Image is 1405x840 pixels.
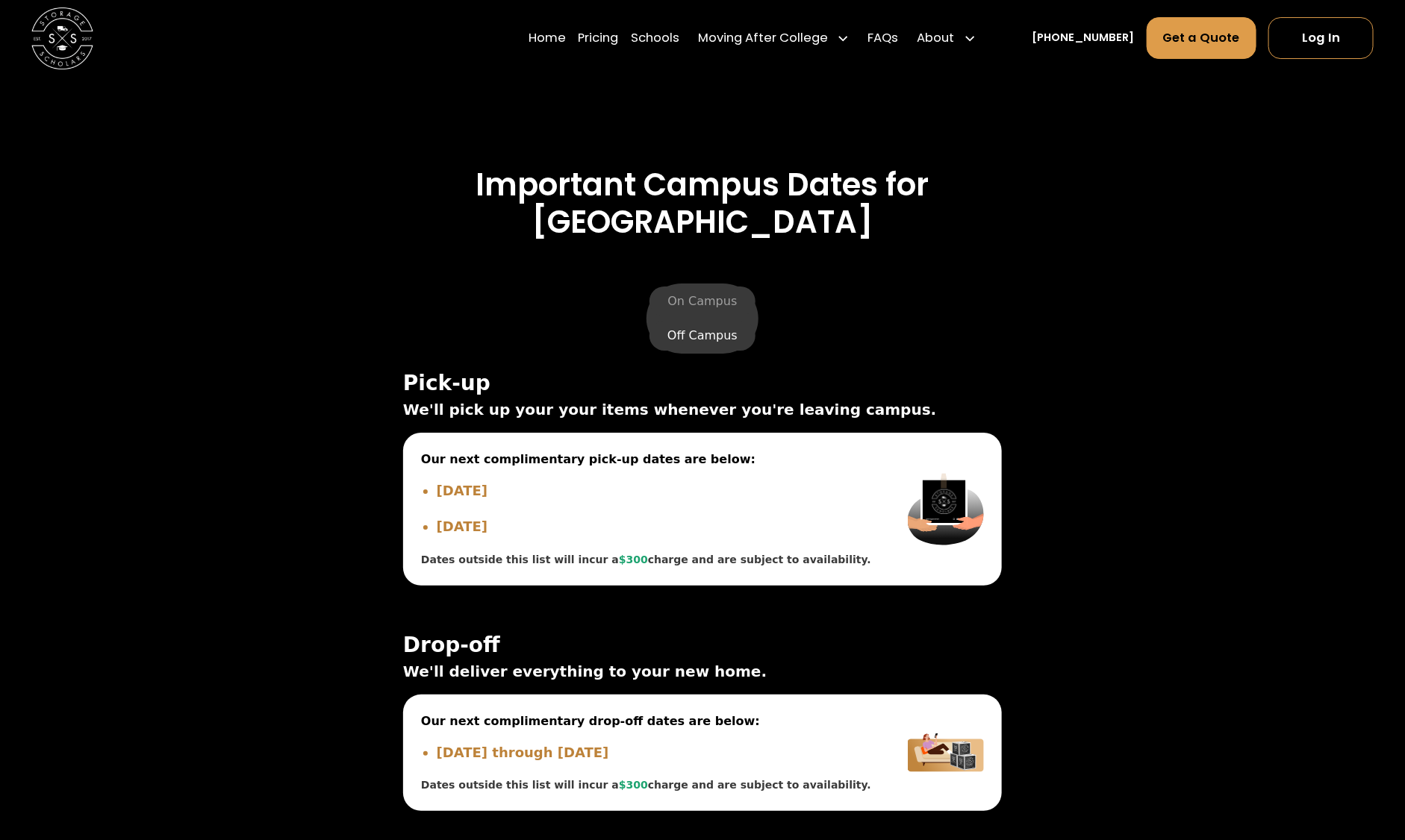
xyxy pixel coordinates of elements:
a: home [31,7,93,69]
label: On Campus [649,286,755,316]
a: FAQs [868,17,899,60]
a: Home [529,17,566,60]
span: Our next complimentary drop-off dates are below: [421,712,872,730]
div: Dates outside this list will incur a charge and are subject to availability. [421,552,872,568]
span: $300 [619,554,648,565]
span: Drop-off [403,633,1002,657]
img: Delivery Image [908,712,984,793]
span: We'll deliver everything to your new home. [403,660,1002,683]
a: Get a Quote [1147,18,1256,60]
label: Off Campus [649,321,756,351]
li: [DATE] through [DATE] [437,742,872,762]
h3: [GEOGRAPHIC_DATA] [144,204,1260,241]
div: Moving After College [698,29,828,48]
h3: Important Campus Dates for [144,166,1260,204]
a: [PHONE_NUMBER] [1032,31,1135,47]
li: [DATE] [437,516,872,536]
a: Schools [631,17,679,60]
div: Moving After College [692,17,856,60]
span: We'll pick up your your items whenever you're leaving campus. [403,398,1002,421]
span: Our next complimentary pick-up dates are below: [421,451,872,468]
span: Pick-up [403,372,1002,395]
div: About [918,29,955,48]
div: Dates outside this list will incur a charge and are subject to availability. [421,777,872,793]
span: $300 [619,779,648,791]
div: About [911,17,982,60]
img: Pickup Image [908,451,984,567]
a: Pricing [578,17,618,60]
a: Log In [1268,18,1374,60]
img: Storage Scholars main logo [31,7,93,69]
li: [DATE] [437,480,872,501]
